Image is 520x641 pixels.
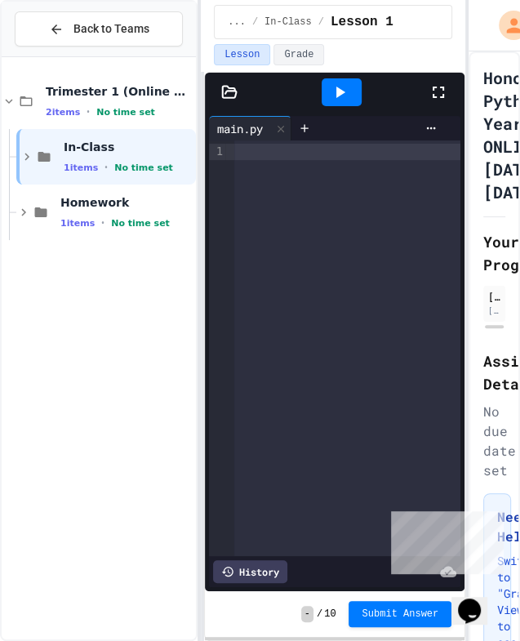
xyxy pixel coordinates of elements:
span: 10 [324,608,336,621]
span: Back to Teams [73,20,149,38]
iframe: chat widget [451,576,504,625]
span: Lesson 1 [331,12,393,32]
div: History [213,560,287,583]
span: Trimester 1 (Online HP2) [46,84,193,99]
span: 1 items [64,162,98,173]
div: main.py [209,120,271,137]
span: / [317,608,322,621]
span: / [318,16,324,29]
span: - [301,606,313,622]
span: • [101,216,104,229]
span: In-Class [264,16,312,29]
div: main.py [209,116,291,140]
span: 2 items [46,107,80,118]
div: Chat with us now! [7,7,113,104]
button: Back to Teams [15,11,183,47]
div: [EMAIL_ADDRESS][DOMAIN_NAME] [488,305,500,317]
h2: Assignment Details [483,349,505,395]
span: / [252,16,258,29]
span: ... [228,16,246,29]
button: Grade [273,44,324,65]
div: [PERSON_NAME] [488,289,500,304]
div: No due date set [483,402,505,480]
span: • [104,161,108,174]
button: Lesson [214,44,270,65]
span: No time set [114,162,173,173]
h2: Your Progress [483,230,505,276]
span: 1 items [60,218,95,229]
span: No time set [111,218,170,229]
iframe: chat widget [384,505,504,574]
span: Submit Answer [362,608,438,621]
button: Submit Answer [349,601,451,627]
span: • [87,105,90,118]
span: In-Class [64,140,193,154]
span: No time set [96,107,155,118]
span: Homework [60,195,193,210]
div: 1 [209,144,225,160]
